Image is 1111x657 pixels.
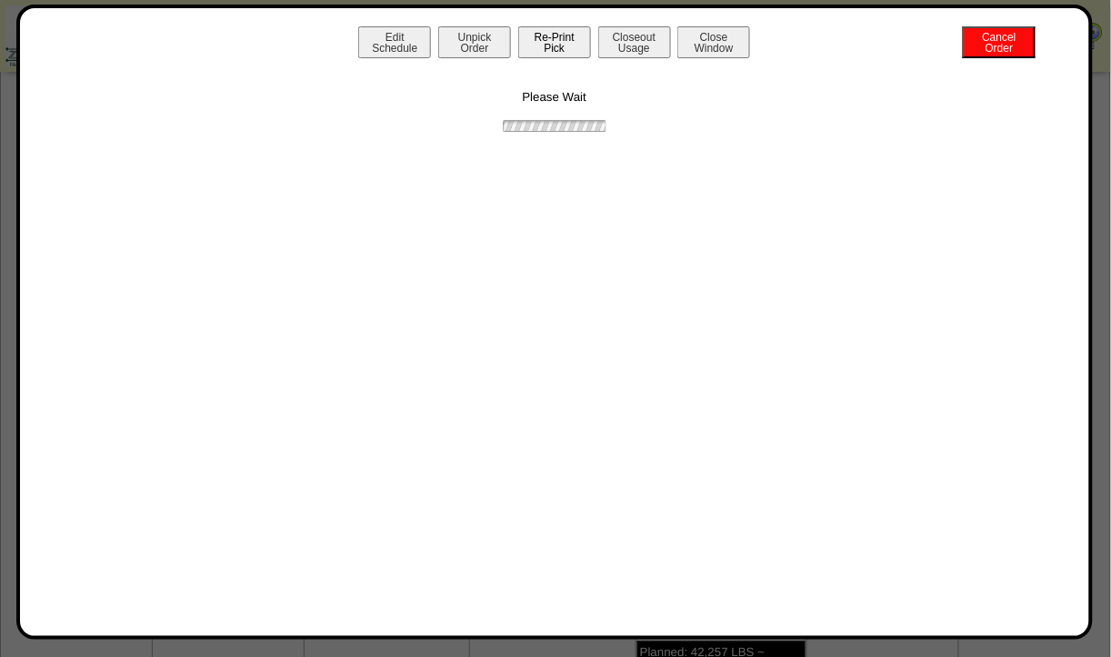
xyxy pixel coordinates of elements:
button: CloseoutUsage [598,26,671,58]
button: Re-PrintPick [518,26,591,58]
div: Please Wait [38,63,1071,135]
button: UnpickOrder [438,26,511,58]
button: CancelOrder [963,26,1036,58]
img: ajax-loader.gif [500,117,609,135]
button: EditSchedule [358,26,431,58]
a: CloseWindow [676,41,752,55]
button: CloseWindow [677,26,750,58]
